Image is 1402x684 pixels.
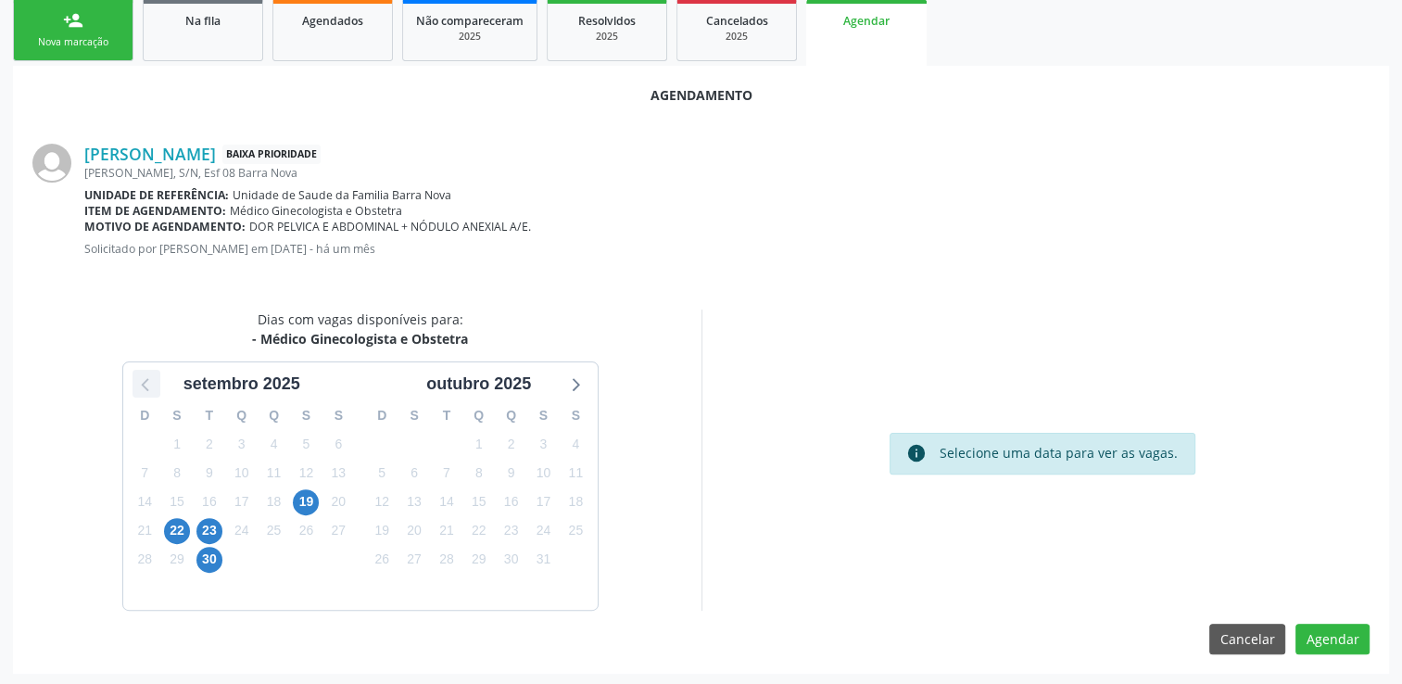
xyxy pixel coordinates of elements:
div: 2025 [416,30,524,44]
span: domingo, 14 de setembro de 2025 [132,489,158,515]
span: quinta-feira, 11 de setembro de 2025 [261,460,287,486]
div: S [560,401,592,430]
span: sábado, 6 de setembro de 2025 [325,431,351,457]
span: segunda-feira, 1 de setembro de 2025 [164,431,190,457]
span: segunda-feira, 8 de setembro de 2025 [164,460,190,486]
span: segunda-feira, 6 de outubro de 2025 [401,460,427,486]
span: domingo, 19 de outubro de 2025 [369,518,395,544]
span: terça-feira, 28 de outubro de 2025 [434,547,460,573]
div: Q [495,401,527,430]
div: Nova marcação [27,35,120,49]
span: terça-feira, 16 de setembro de 2025 [196,489,222,515]
b: Unidade de referência: [84,187,229,203]
div: outubro 2025 [419,372,538,397]
span: DOR PELVICA E ABDOMINAL + NÓDULO ANEXIAL A/E. [249,219,531,234]
span: Médico Ginecologista e Obstetra [230,203,402,219]
span: sábado, 13 de setembro de 2025 [325,460,351,486]
div: Agendamento [32,85,1370,105]
span: quinta-feira, 9 de outubro de 2025 [499,460,524,486]
span: quinta-feira, 18 de setembro de 2025 [261,489,287,515]
span: sexta-feira, 5 de setembro de 2025 [293,431,319,457]
span: segunda-feira, 20 de outubro de 2025 [401,518,427,544]
span: sexta-feira, 19 de setembro de 2025 [293,489,319,515]
span: terça-feira, 2 de setembro de 2025 [196,431,222,457]
div: Q [225,401,258,430]
div: D [366,401,398,430]
div: S [161,401,194,430]
span: quarta-feira, 17 de setembro de 2025 [229,489,255,515]
span: sexta-feira, 12 de setembro de 2025 [293,460,319,486]
span: quarta-feira, 22 de outubro de 2025 [466,518,492,544]
span: sexta-feira, 10 de outubro de 2025 [530,460,556,486]
div: S [398,401,431,430]
span: quarta-feira, 24 de setembro de 2025 [229,518,255,544]
div: [PERSON_NAME], S/N, Esf 08 Barra Nova [84,165,1370,181]
span: quinta-feira, 30 de outubro de 2025 [499,547,524,573]
div: Q [258,401,290,430]
span: sábado, 20 de setembro de 2025 [325,489,351,515]
span: quarta-feira, 15 de outubro de 2025 [466,489,492,515]
span: segunda-feira, 22 de setembro de 2025 [164,518,190,544]
div: Dias com vagas disponíveis para: [252,310,468,348]
span: segunda-feira, 13 de outubro de 2025 [401,489,427,515]
span: terça-feira, 30 de setembro de 2025 [196,547,222,573]
div: T [193,401,225,430]
span: quinta-feira, 16 de outubro de 2025 [499,489,524,515]
span: domingo, 7 de setembro de 2025 [132,460,158,486]
span: sábado, 25 de outubro de 2025 [562,518,588,544]
div: setembro 2025 [176,372,308,397]
span: domingo, 21 de setembro de 2025 [132,518,158,544]
span: quinta-feira, 23 de outubro de 2025 [499,518,524,544]
div: 2025 [690,30,783,44]
a: [PERSON_NAME] [84,144,216,164]
span: sexta-feira, 26 de setembro de 2025 [293,518,319,544]
div: 2025 [561,30,653,44]
span: Agendar [843,13,890,29]
span: Resolvidos [578,13,636,29]
i: info [906,443,927,463]
span: quinta-feira, 4 de setembro de 2025 [261,431,287,457]
div: S [527,401,560,430]
span: sexta-feira, 24 de outubro de 2025 [530,518,556,544]
button: Cancelar [1209,624,1285,655]
span: terça-feira, 21 de outubro de 2025 [434,518,460,544]
span: quarta-feira, 29 de outubro de 2025 [466,547,492,573]
b: Item de agendamento: [84,203,226,219]
span: Agendados [302,13,363,29]
span: domingo, 26 de outubro de 2025 [369,547,395,573]
span: sábado, 11 de outubro de 2025 [562,460,588,486]
span: domingo, 12 de outubro de 2025 [369,489,395,515]
span: terça-feira, 7 de outubro de 2025 [434,460,460,486]
span: sábado, 18 de outubro de 2025 [562,489,588,515]
div: D [129,401,161,430]
span: quinta-feira, 25 de setembro de 2025 [261,518,287,544]
span: quarta-feira, 3 de setembro de 2025 [229,431,255,457]
span: Na fila [185,13,221,29]
span: Unidade de Saude da Familia Barra Nova [233,187,451,203]
b: Motivo de agendamento: [84,219,246,234]
span: terça-feira, 9 de setembro de 2025 [196,460,222,486]
span: segunda-feira, 15 de setembro de 2025 [164,489,190,515]
div: person_add [63,10,83,31]
span: quarta-feira, 1 de outubro de 2025 [466,431,492,457]
img: img [32,144,71,183]
div: T [430,401,462,430]
span: Baixa Prioridade [222,145,321,164]
span: segunda-feira, 29 de setembro de 2025 [164,547,190,573]
div: Q [462,401,495,430]
span: quarta-feira, 10 de setembro de 2025 [229,460,255,486]
div: Selecione uma data para ver as vagas. [940,443,1178,463]
span: sábado, 27 de setembro de 2025 [325,518,351,544]
div: S [290,401,322,430]
span: domingo, 28 de setembro de 2025 [132,547,158,573]
div: - Médico Ginecologista e Obstetra [252,329,468,348]
span: quarta-feira, 8 de outubro de 2025 [466,460,492,486]
span: sexta-feira, 31 de outubro de 2025 [530,547,556,573]
span: segunda-feira, 27 de outubro de 2025 [401,547,427,573]
span: Não compareceram [416,13,524,29]
span: Cancelados [706,13,768,29]
button: Agendar [1295,624,1370,655]
span: sábado, 4 de outubro de 2025 [562,431,588,457]
span: sexta-feira, 17 de outubro de 2025 [530,489,556,515]
span: sexta-feira, 3 de outubro de 2025 [530,431,556,457]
